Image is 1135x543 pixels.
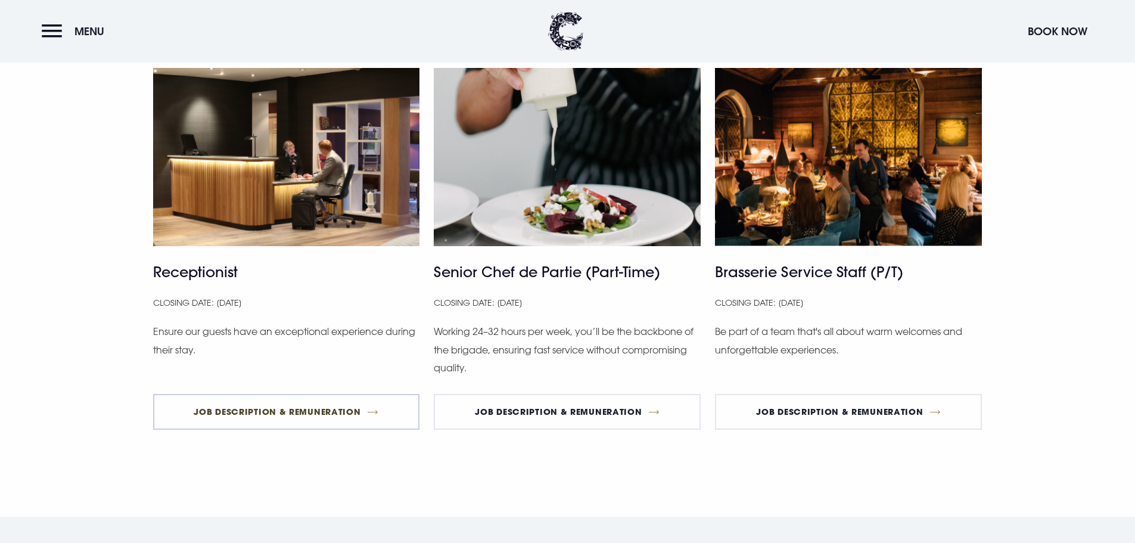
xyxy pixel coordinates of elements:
h4: Brasserie Service Staff (P/T) [715,261,982,283]
p: Closing Date: [DATE] [434,295,701,311]
p: Ensure our guests have an exceptional experience during their stay. [153,322,420,359]
span: Menu [74,24,104,38]
p: Be part of a team that's all about warm welcomes and unforgettable experiences. [715,322,982,359]
h4: Senior Chef de Partie (Part-Time) [434,261,701,283]
p: Closing Date: [DATE] [153,295,420,311]
button: Book Now [1022,18,1093,44]
img: Clandeboye Lodge [548,12,584,51]
a: Job Description & Remuneration [715,394,982,430]
img: Hotel in Bangor Northern Ireland [153,68,420,246]
button: Menu [42,18,110,44]
h4: Receptionist [153,261,420,283]
a: Job Description & Remuneration [434,394,701,430]
p: Working 24–32 hours per week, you’ll be the backbone of the brigade, ensuring fast service withou... [434,322,701,377]
p: Closing Date: [DATE] [715,295,982,311]
img: https://clandeboyelodge.s3-assets.com/Brasserie-Assistant-Manager.png [715,68,982,246]
a: Job Description & Remuneration [153,394,420,430]
img: https://clandeboyelodge.s3-assets.com/Chef-de-Partie.jpg [434,68,701,246]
